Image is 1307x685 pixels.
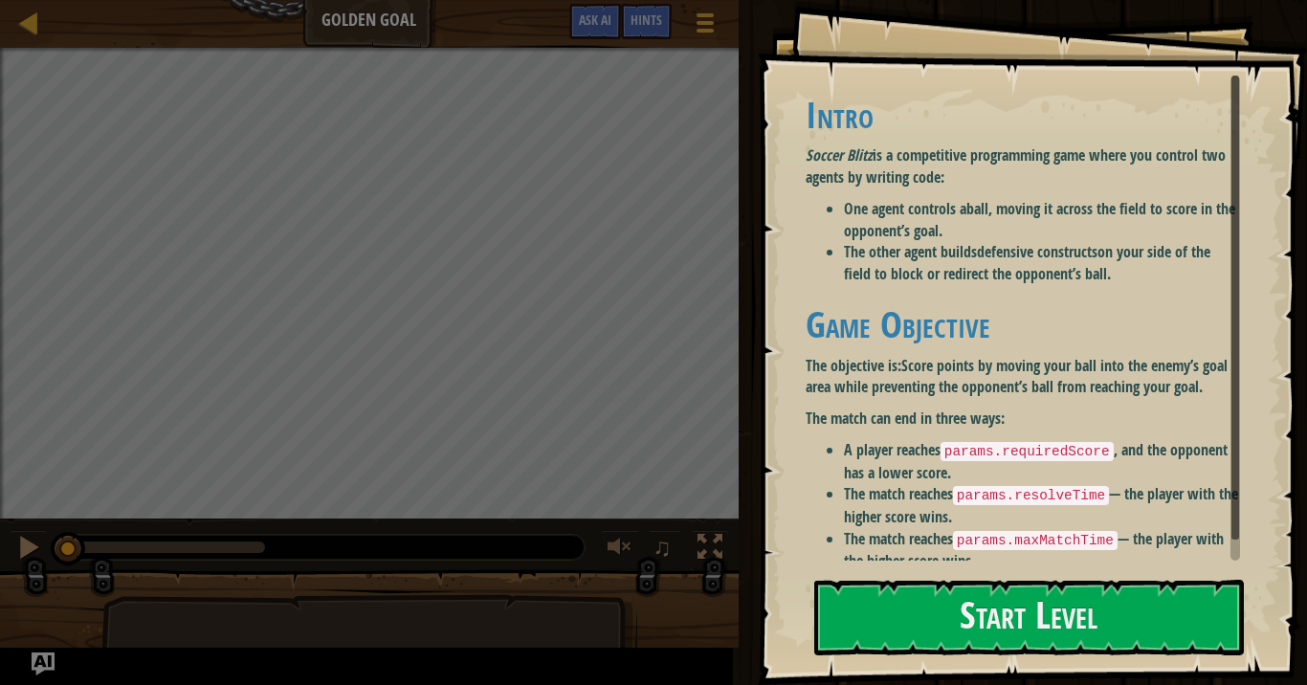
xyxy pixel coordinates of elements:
code: params.requiredScore [941,442,1114,461]
button: ♫ [649,530,681,569]
span: ♫ [653,533,672,562]
h1: Game Objective [806,304,1240,344]
strong: ball [966,198,988,219]
button: Adjust volume [601,530,639,569]
li: One agent controls a , moving it across the field to score in the opponent’s goal. [844,198,1240,242]
button: Toggle fullscreen [691,530,729,569]
h1: Intro [806,95,1240,135]
em: Soccer Blitz [806,144,873,166]
strong: defensive constructs [977,241,1097,262]
button: Show game menu [681,4,729,49]
li: The match reaches — the player with the higher score wins. [844,528,1240,572]
button: Start Level [814,580,1244,655]
strong: Score points by moving your ball into the enemy’s goal area while preventing the opponent’s ball ... [806,355,1228,398]
button: Ctrl + P: Pause [10,530,48,569]
code: params.maxMatchTime [953,531,1118,550]
li: A player reaches , and the opponent has a lower score. [844,439,1240,483]
button: Ask AI [32,652,55,675]
p: The objective is: [806,355,1240,399]
p: is a competitive programming game where you control two agents by writing code: [806,144,1240,188]
p: The match can end in three ways: [806,408,1240,430]
code: params.resolveTime [953,486,1109,505]
button: Ask AI [569,4,621,39]
span: Ask AI [579,11,611,29]
span: Hints [631,11,662,29]
li: The other agent builds on your side of the field to block or redirect the opponent’s ball. [844,241,1240,285]
li: The match reaches — the player with the higher score wins. [844,483,1240,527]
